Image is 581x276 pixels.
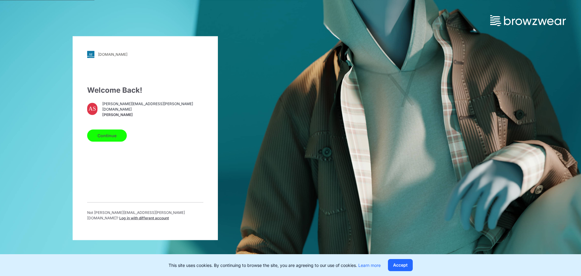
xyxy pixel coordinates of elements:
[87,51,94,58] img: svg+xml;base64,PHN2ZyB3aWR0aD0iMjgiIGhlaWdodD0iMjgiIHZpZXdCb3g9IjAgMCAyOCAyOCIgZmlsbD0ibm9uZSIgeG...
[87,210,203,221] p: Not [PERSON_NAME][EMAIL_ADDRESS][PERSON_NAME][DOMAIN_NAME] ?
[358,263,381,268] a: Learn more
[87,85,203,95] div: Welcome Back!
[98,52,127,57] div: [DOMAIN_NAME]
[102,101,203,112] span: [PERSON_NAME][EMAIL_ADDRESS][PERSON_NAME][DOMAIN_NAME]
[119,215,169,220] span: Log in with different account
[490,15,566,26] img: browzwear-logo.73288ffb.svg
[169,262,381,268] p: This site uses cookies. By continuing to browse the site, you are agreeing to our use of cookies.
[87,103,97,115] div: AS
[87,51,203,58] a: [DOMAIN_NAME]
[388,259,413,271] button: Accept
[87,129,127,141] button: Continue
[102,112,203,118] span: [PERSON_NAME]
